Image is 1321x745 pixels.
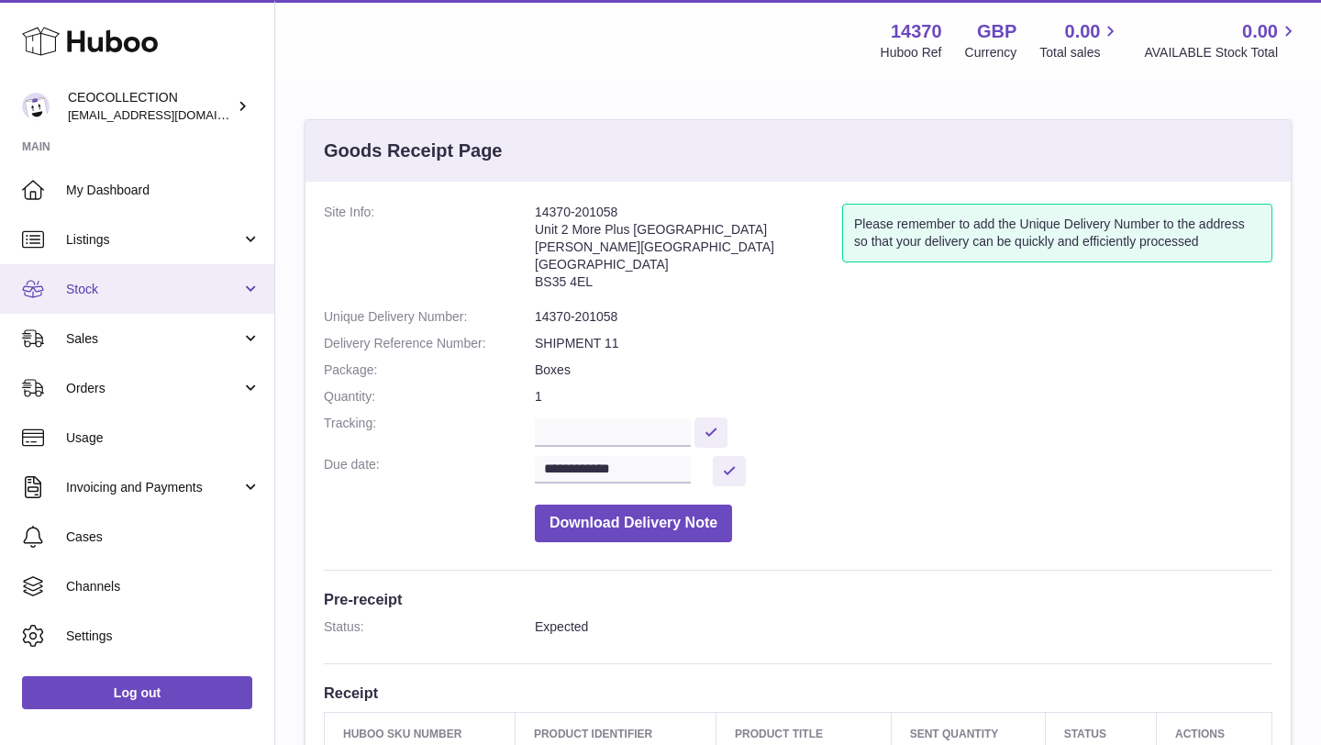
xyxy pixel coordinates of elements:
[66,330,241,348] span: Sales
[1039,44,1121,61] span: Total sales
[324,361,535,379] dt: Package:
[1144,19,1299,61] a: 0.00 AVAILABLE Stock Total
[66,479,241,496] span: Invoicing and Payments
[324,683,1272,703] h3: Receipt
[535,618,1272,636] dd: Expected
[66,380,241,397] span: Orders
[66,578,261,595] span: Channels
[68,89,233,124] div: CEOCOLLECTION
[535,361,1272,379] dd: Boxes
[881,44,942,61] div: Huboo Ref
[66,628,261,645] span: Settings
[324,204,535,299] dt: Site Info:
[324,415,535,447] dt: Tracking:
[22,676,252,709] a: Log out
[842,204,1272,262] div: Please remember to add the Unique Delivery Number to the address so that your delivery can be qui...
[977,19,1016,44] strong: GBP
[965,44,1017,61] div: Currency
[22,93,50,120] img: jferguson@ceocollection.co.uk
[1039,19,1121,61] a: 0.00 Total sales
[324,589,1272,609] h3: Pre-receipt
[535,388,1272,406] dd: 1
[66,429,261,447] span: Usage
[66,281,241,298] span: Stock
[66,528,261,546] span: Cases
[66,231,241,249] span: Listings
[324,618,535,636] dt: Status:
[1242,19,1278,44] span: 0.00
[891,19,942,44] strong: 14370
[324,388,535,406] dt: Quantity:
[68,107,270,122] span: [EMAIL_ADDRESS][DOMAIN_NAME]
[324,335,535,352] dt: Delivery Reference Number:
[66,182,261,199] span: My Dashboard
[324,308,535,326] dt: Unique Delivery Number:
[324,456,535,486] dt: Due date:
[535,335,1272,352] dd: SHIPMENT 11
[1065,19,1101,44] span: 0.00
[324,139,503,163] h3: Goods Receipt Page
[535,308,1272,326] dd: 14370-201058
[535,204,842,299] address: 14370-201058 Unit 2 More Plus [GEOGRAPHIC_DATA] [PERSON_NAME][GEOGRAPHIC_DATA] [GEOGRAPHIC_DATA] ...
[535,505,732,542] button: Download Delivery Note
[1144,44,1299,61] span: AVAILABLE Stock Total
